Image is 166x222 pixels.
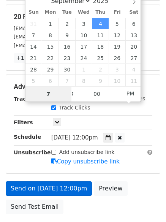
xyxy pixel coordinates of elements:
[128,186,166,222] iframe: Chat Widget
[25,75,42,86] span: October 5, 2025
[125,52,142,63] span: September 27, 2025
[92,18,109,29] span: September 4, 2025
[71,86,74,101] span: :
[92,41,109,52] span: September 18, 2025
[42,10,58,15] span: Mon
[58,10,75,15] span: Tue
[14,149,51,155] strong: Unsubscribe
[125,63,142,75] span: October 4, 2025
[109,29,125,41] span: September 12, 2025
[25,18,42,29] span: August 31, 2025
[75,18,92,29] span: September 3, 2025
[58,75,75,86] span: October 7, 2025
[42,52,58,63] span: September 22, 2025
[75,75,92,86] span: October 8, 2025
[125,18,142,29] span: September 6, 2025
[75,10,92,15] span: Wed
[92,63,109,75] span: October 2, 2025
[75,63,92,75] span: October 1, 2025
[109,52,125,63] span: September 26, 2025
[25,10,42,15] span: Sun
[14,34,98,40] small: [EMAIL_ADDRESS][DOMAIN_NAME]
[25,86,72,101] input: Hour
[42,75,58,86] span: October 6, 2025
[14,119,33,125] strong: Filters
[25,41,42,52] span: September 14, 2025
[109,41,125,52] span: September 19, 2025
[25,63,42,75] span: September 28, 2025
[109,10,125,15] span: Fri
[109,63,125,75] span: October 3, 2025
[6,200,63,214] a: Send Test Email
[51,158,120,165] a: Copy unsubscribe link
[14,53,46,63] a: +17 more
[58,63,75,75] span: September 30, 2025
[25,29,42,41] span: September 7, 2025
[92,75,109,86] span: October 9, 2025
[59,104,90,112] label: Track Clicks
[125,41,142,52] span: September 20, 2025
[109,75,125,86] span: October 10, 2025
[125,75,142,86] span: October 11, 2025
[51,134,98,141] span: [DATE] 12:00pm
[109,18,125,29] span: September 5, 2025
[42,63,58,75] span: September 29, 2025
[58,18,75,29] span: September 2, 2025
[125,10,142,15] span: Sat
[92,29,109,41] span: September 11, 2025
[59,148,115,156] label: Add unsubscribe link
[14,82,152,91] h5: Advanced
[58,52,75,63] span: September 23, 2025
[120,86,141,101] span: Click to toggle
[74,86,120,101] input: Minute
[42,41,58,52] span: September 15, 2025
[14,13,152,21] h5: 20 Recipients
[58,41,75,52] span: September 16, 2025
[75,29,92,41] span: September 10, 2025
[92,10,109,15] span: Thu
[92,52,109,63] span: September 25, 2025
[58,29,75,41] span: September 9, 2025
[14,25,98,31] small: [EMAIL_ADDRESS][DOMAIN_NAME]
[42,18,58,29] span: September 1, 2025
[6,181,92,196] a: Send on [DATE] 12:00pm
[125,29,142,41] span: September 13, 2025
[42,29,58,41] span: September 8, 2025
[14,43,98,48] small: [EMAIL_ADDRESS][DOMAIN_NAME]
[75,52,92,63] span: September 24, 2025
[25,52,42,63] span: September 21, 2025
[14,96,39,102] strong: Tracking
[75,41,92,52] span: September 17, 2025
[14,134,41,140] strong: Schedule
[94,181,127,196] a: Preview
